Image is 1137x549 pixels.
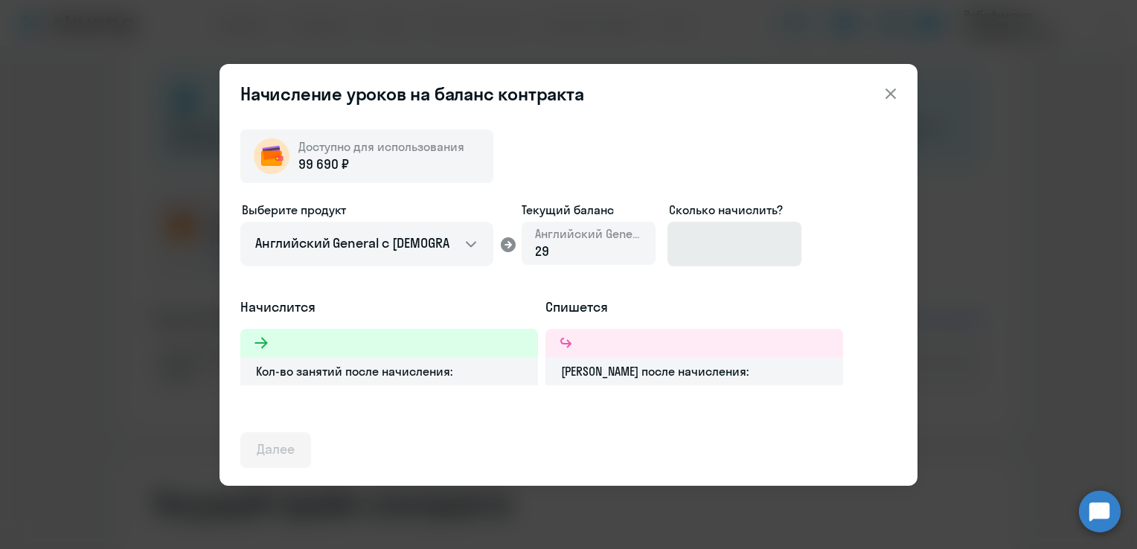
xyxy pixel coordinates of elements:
[257,440,295,459] div: Далее
[522,201,656,219] span: Текущий баланс
[220,82,917,106] header: Начисление уроков на баланс контракта
[242,202,346,217] span: Выберите продукт
[669,202,783,217] span: Сколько начислить?
[545,357,843,385] div: [PERSON_NAME] после начисления:
[535,243,549,260] span: 29
[240,357,538,385] div: Кол-во занятий после начисления:
[298,155,349,174] span: 99 690 ₽
[298,139,464,154] span: Доступно для использования
[535,225,642,242] span: Английский General
[254,138,289,174] img: wallet-circle.png
[240,298,538,317] h5: Начислится
[240,432,311,468] button: Далее
[545,298,843,317] h5: Спишется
